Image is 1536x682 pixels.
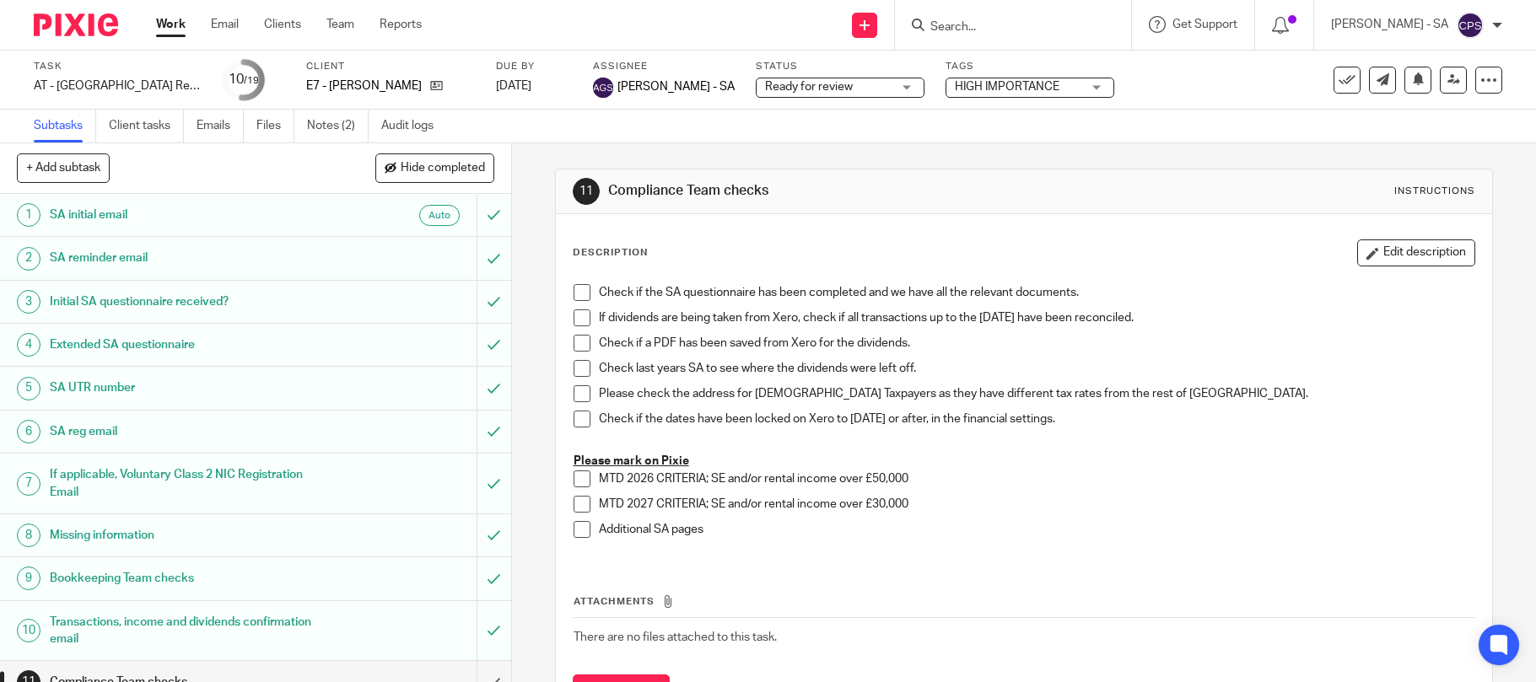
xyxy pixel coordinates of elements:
[599,496,1475,513] p: MTD 2027 CRITERIA; SE and/or rental income over £30,000
[109,110,184,142] a: Client tasks
[326,16,354,33] a: Team
[211,16,239,33] a: Email
[244,76,259,85] small: /19
[599,360,1475,377] p: Check last years SA to see where the dividends were left off.
[34,13,118,36] img: Pixie
[380,16,422,33] a: Reports
[50,202,323,228] h1: SA initial email
[17,203,40,227] div: 1
[608,182,1059,200] h1: Compliance Team checks
[50,419,323,444] h1: SA reg email
[401,162,485,175] span: Hide completed
[17,247,40,271] div: 2
[574,631,777,643] span: There are no files attached to this task.
[929,20,1081,35] input: Search
[599,385,1475,402] p: Please check the address for [DEMOGRAPHIC_DATA] Taxpayers as they have different tax rates from t...
[1457,12,1484,39] img: svg%3E
[306,78,422,94] p: E7 - [PERSON_NAME]
[955,81,1059,93] span: HIGH IMPORTANCE
[229,70,259,89] div: 10
[617,78,735,95] span: [PERSON_NAME] - SA
[34,60,202,73] label: Task
[17,619,40,642] div: 10
[17,567,40,590] div: 9
[50,289,323,314] h1: Initial SA questionnaire received?
[17,524,40,547] div: 8
[381,110,446,142] a: Audit logs
[50,610,323,652] h1: Transactions, income and dividends confirmation email
[574,455,689,467] u: Please mark on Pixie
[599,411,1475,427] p: Check if the dates have been locked on Xero to [DATE] or after, in the financial settings.
[34,110,96,142] a: Subtasks
[574,597,655,606] span: Attachments
[496,60,572,73] label: Due by
[17,333,40,357] div: 4
[573,246,648,260] p: Description
[50,566,323,591] h1: Bookkeeping Team checks
[599,335,1475,352] p: Check if a PDF has been saved from Xero for the dividends.
[375,153,494,182] button: Hide completed
[599,284,1475,301] p: Check if the SA questionnaire has been completed and we have all the relevant documents.
[593,78,613,98] img: svg%3E
[50,245,323,271] h1: SA reminder email
[34,78,202,94] div: AT - SA Return - PE 05-04-2025
[17,290,40,314] div: 3
[1357,239,1475,266] button: Edit description
[34,78,202,94] div: AT - [GEOGRAPHIC_DATA] Return - PE [DATE]
[946,60,1114,73] label: Tags
[50,462,323,505] h1: If applicable, Voluntary Class 2 NIC Registration Email
[765,81,853,93] span: Ready for review
[307,110,369,142] a: Notes (2)
[599,309,1475,326] p: If dividends are being taken from Xero, check if all transactions up to the [DATE] have been reco...
[156,16,186,33] a: Work
[17,420,40,443] div: 6
[756,60,924,73] label: Status
[1172,19,1237,30] span: Get Support
[17,377,40,400] div: 5
[599,521,1475,538] p: Additional SA pages
[496,80,531,92] span: [DATE]
[599,470,1475,487] p: MTD 2026 CRITERIA; SE and/or rental income over £50,000
[50,375,323,400] h1: SA UTR number
[50,523,323,548] h1: Missing information
[573,178,600,205] div: 11
[50,332,323,357] h1: Extended SA questionnaire
[264,16,301,33] a: Clients
[256,110,294,142] a: Files
[419,205,460,226] div: Auto
[593,60,735,73] label: Assignee
[1394,185,1475,198] div: Instructions
[17,153,110,182] button: + Add subtask
[17,472,40,496] div: 7
[1331,16,1448,33] p: [PERSON_NAME] - SA
[306,60,475,73] label: Client
[197,110,244,142] a: Emails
